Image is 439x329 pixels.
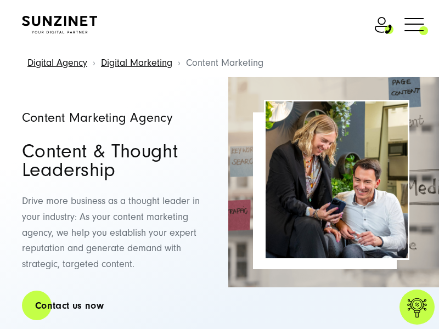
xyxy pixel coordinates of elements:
[22,112,209,124] h1: Content Marketing Agency
[186,57,263,69] span: Content Marketing
[228,77,439,287] img: Image of a glass board with post-aids on it such as Tags, SEO, content link - Content marketing A...
[22,194,209,273] p: Drive more business as a thought leader in your industry: As your content marketing agency, we he...
[22,290,117,321] a: Contact us now
[266,101,408,258] img: A woman showing a man something on the phoen and smiling - Content Marketing Agency SUNZINET
[27,57,87,69] a: Digital Agency
[22,142,209,179] h2: Content & Thought Leadership
[22,16,97,33] img: SUNZINET Full Service Digital Agentur
[101,57,172,69] a: Digital Marketing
